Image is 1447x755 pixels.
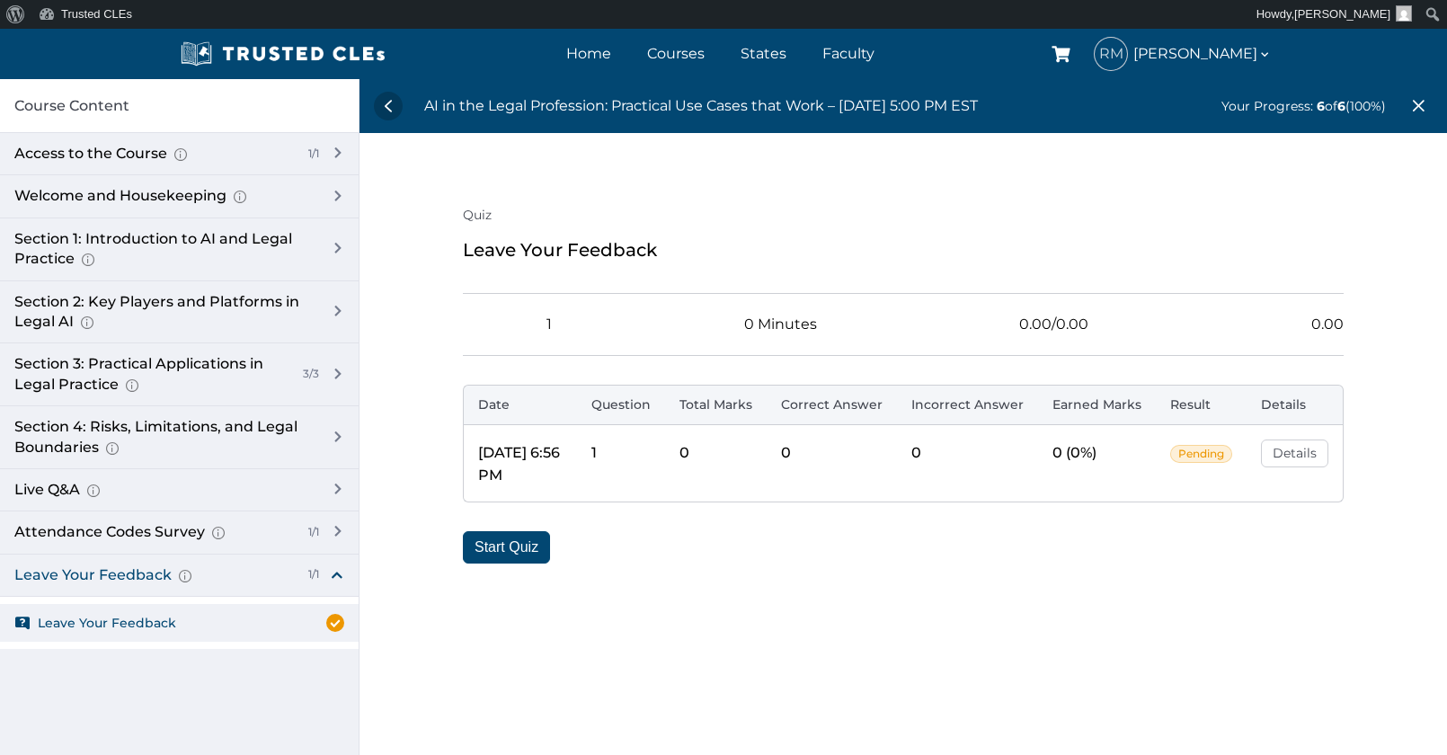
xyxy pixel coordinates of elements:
div: Welcome and Housekeeping [14,186,312,206]
div: 1/1 [301,147,319,162]
td: 0 [897,425,1038,502]
span: 1 [546,312,552,336]
th: Question [577,385,665,425]
div: Section 3: Practical Applications in Legal Practice [14,354,289,395]
div: Passing Marks: [1199,312,1344,336]
td: 1 [577,425,665,502]
span: 0.00/0.00 [1019,312,1088,336]
span: Pending [1170,445,1232,463]
span: Course Content [14,94,129,118]
div: Live Q&A [14,480,312,500]
th: Details [1247,385,1344,425]
div: Questions: [463,312,552,336]
td: [DATE] 6:56 PM [463,425,577,502]
a: Home [562,40,616,67]
div: Total Marks: [928,312,1088,336]
div: of (100%) [1221,96,1386,116]
div: Access to the Course [14,144,294,164]
th: Earned Marks [1038,385,1156,425]
span: 0.00 [1311,312,1344,336]
div: 1/1 [301,525,319,540]
th: Result [1156,385,1247,425]
span: Leave Your Feedback [38,613,176,633]
a: Faculty [818,40,879,67]
span: 6 [1317,98,1325,114]
a: Details [1261,440,1328,467]
span: 0 Minutes [744,312,817,336]
span: [PERSON_NAME] [1133,41,1272,66]
span: RM [1095,38,1127,70]
div: Quiz [463,205,1344,225]
div: 1/1 [301,567,319,582]
div: 3/3 [296,367,319,382]
div: Attendance Codes Survey [14,522,294,542]
div: Quiz Time: [662,312,817,336]
div: Leave Your Feedback [463,235,1344,264]
a: Courses [643,40,709,67]
th: Incorrect Answer [897,385,1038,425]
div: Leave Your Feedback [14,565,294,585]
div: Section 1: Introduction to AI and Legal Practice [14,229,312,270]
th: Date [463,385,577,425]
span: Your Progress: [1221,98,1313,114]
td: 0 [665,425,767,502]
td: 0 (0%) [1038,425,1156,502]
span: 6 [1337,98,1345,114]
th: Correct Answer [767,385,897,425]
span: [PERSON_NAME] [1294,7,1390,21]
th: Total Marks [665,385,767,425]
div: Section 4: Risks, Limitations, and Legal Boundaries [14,417,312,457]
div: Section 2: Key Players and Platforms in Legal AI [14,292,312,333]
div: AI in the Legal Profession: Practical Use Cases that Work – [DATE] 5:00 PM EST [424,94,978,118]
button: Start Quiz [463,531,550,564]
td: 0 [767,425,897,502]
img: Trusted CLEs [175,40,390,67]
a: States [736,40,791,67]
